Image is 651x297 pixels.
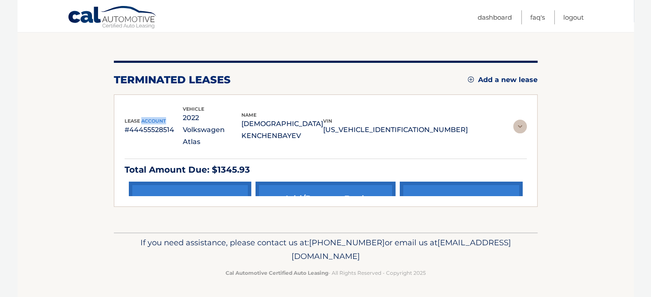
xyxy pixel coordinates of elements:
p: #44455528514 [125,124,183,136]
p: Total Amount Due: $1345.93 [125,162,527,177]
img: add.svg [468,76,474,82]
img: accordion-rest.svg [513,120,527,133]
a: Cal Automotive [68,6,158,30]
span: name [241,112,256,118]
p: 2022 Volkswagen Atlas [183,112,241,148]
a: payment history [400,182,522,227]
a: FAQ's [530,10,545,24]
p: - All Rights Reserved - Copyright 2025 [119,268,532,277]
span: vin [323,118,332,124]
span: vehicle [183,106,204,112]
h2: terminated leases [114,74,231,86]
a: Dashboard [478,10,512,24]
span: lease account [125,118,166,124]
span: [PHONE_NUMBER] [309,238,385,247]
p: [DEMOGRAPHIC_DATA] KENCHENBAYEV [241,118,323,142]
strong: Cal Automotive Certified Auto Leasing [226,270,328,276]
a: Logout [563,10,584,24]
a: make a payment [129,182,251,227]
p: If you need assistance, please contact us at: or email us at [119,236,532,263]
a: Add/Remove bank account info [256,182,395,227]
a: Add a new lease [468,76,538,84]
p: [US_VEHICLE_IDENTIFICATION_NUMBER] [323,124,468,136]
